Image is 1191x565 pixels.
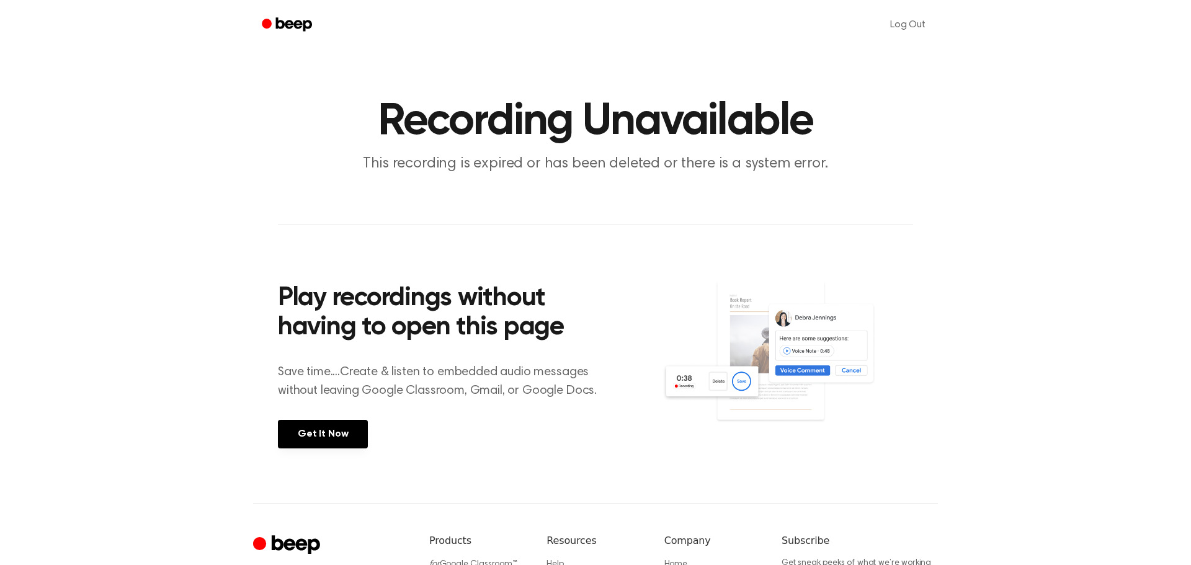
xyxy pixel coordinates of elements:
a: Log Out [878,10,938,40]
h6: Subscribe [782,533,938,548]
h1: Recording Unavailable [278,99,913,144]
img: Voice Comments on Docs and Recording Widget [662,280,913,447]
p: Save time....Create & listen to embedded audio messages without leaving Google Classroom, Gmail, ... [278,363,612,400]
p: This recording is expired or has been deleted or there is a system error. [357,154,834,174]
a: Get It Now [278,420,368,448]
h6: Resources [546,533,644,548]
h6: Products [429,533,527,548]
h2: Play recordings without having to open this page [278,284,612,343]
a: Beep [253,13,323,37]
a: Cruip [253,533,323,558]
h6: Company [664,533,762,548]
